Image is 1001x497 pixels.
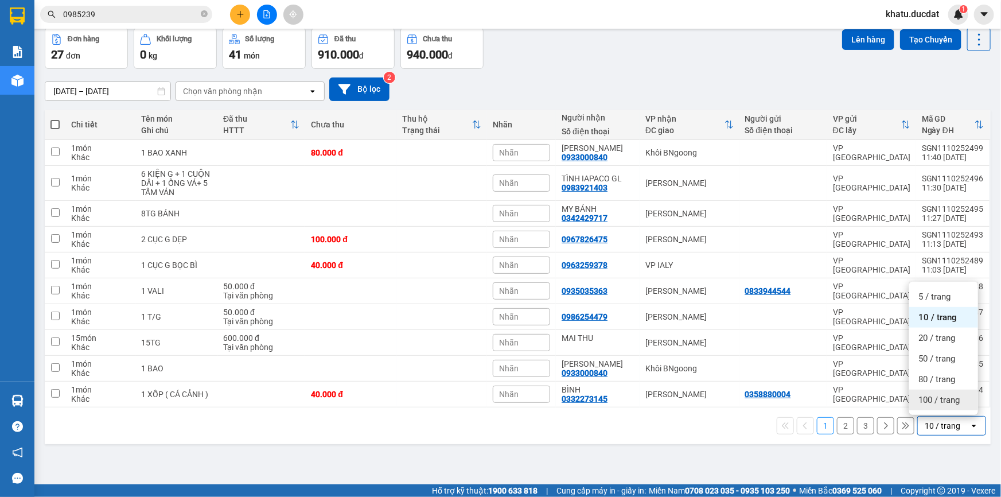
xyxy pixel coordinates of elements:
span: caret-down [979,9,990,20]
div: 1 VALI [141,286,212,296]
div: Tại văn phòng [223,317,299,326]
div: [PERSON_NAME] [645,235,734,244]
th: Toggle SortBy [217,110,305,140]
div: 80.000 đ [311,148,390,157]
div: [PERSON_NAME] [645,178,734,188]
span: Nhãn [499,312,519,321]
div: Tại văn phòng [223,343,299,352]
span: | [546,484,548,497]
div: SGN1110252496 [922,174,984,183]
span: 5 / trang [918,291,951,302]
span: aim [289,10,297,18]
button: Tạo Chuyến [900,29,961,50]
div: [PERSON_NAME] [645,209,734,218]
button: Khối lượng0kg [134,28,217,69]
div: VP [GEOGRAPHIC_DATA] [833,230,910,248]
div: 1 món [71,385,130,394]
span: Nhãn [499,261,519,270]
button: Bộ lọc [329,77,390,101]
img: warehouse-icon [11,395,24,407]
div: SGN1110252493 [922,230,984,239]
th: Toggle SortBy [396,110,487,140]
span: Nhãn [499,390,519,399]
sup: 1 [960,5,968,13]
span: món [244,51,260,60]
div: Khác [71,394,130,403]
button: aim [283,5,303,25]
span: search [48,10,56,18]
img: solution-icon [11,46,24,58]
div: Ghi chú [141,126,212,135]
div: 1 món [71,256,130,265]
span: đ [359,51,364,60]
span: 20 / trang [918,332,955,344]
span: 910.000 [318,48,359,61]
div: Trạng thái [402,126,472,135]
span: close-circle [201,9,208,20]
div: TÌNH IAPACO GL [562,174,634,183]
div: 11:30 [DATE] [922,183,984,192]
div: [PERSON_NAME] [645,338,734,347]
div: Số lượng [246,35,275,43]
span: đơn [66,51,80,60]
div: 2 CỤC G DẸP [141,235,212,244]
div: Khác [71,153,130,162]
span: 80 / trang [918,374,955,385]
span: Nhãn [499,235,519,244]
span: 10 / trang [918,312,957,323]
div: Đơn hàng [68,35,99,43]
div: 50.000 đ [223,282,299,291]
div: 11:40 [DATE] [922,153,984,162]
div: 1 món [71,143,130,153]
th: Toggle SortBy [916,110,990,140]
input: Tìm tên, số ĐT hoặc mã đơn [63,8,198,21]
div: Khác [71,183,130,192]
div: Khối lượng [157,35,192,43]
div: 0833944544 [745,286,791,296]
button: file-add [257,5,277,25]
button: 2 [837,417,854,434]
div: VP [GEOGRAPHIC_DATA] [833,359,910,378]
div: 1 T/G [141,312,212,321]
div: Mã GD [922,114,975,123]
div: 600.000 đ [223,333,299,343]
div: 1 XỐP ( CÁ CẢNH ) [141,390,212,399]
div: 50.000 đ [223,308,299,317]
strong: 0708 023 035 - 0935 103 250 [685,486,790,495]
strong: 0369 525 060 [832,486,882,495]
svg: open [308,87,317,96]
span: 27 [51,48,64,61]
img: icon-new-feature [953,9,964,20]
div: Người nhận [562,113,634,122]
div: 1 món [71,174,130,183]
div: 0967826475 [562,235,607,244]
span: đ [448,51,453,60]
div: 10 / trang [925,420,960,432]
div: BÌNH [562,385,634,394]
svg: open [969,421,979,430]
span: 41 [229,48,242,61]
div: 0933000840 [562,368,607,378]
div: VP [GEOGRAPHIC_DATA] [833,174,910,192]
input: Select a date range. [45,82,170,100]
div: Đã thu [334,35,356,43]
button: Đã thu910.000đ [311,28,395,69]
div: 0983921403 [562,183,607,192]
div: 1 món [71,230,130,239]
div: 1 món [71,204,130,213]
button: Lên hàng [842,29,894,50]
div: Khôi BNgoong [645,364,734,373]
div: HTTT [223,126,290,135]
div: Chọn văn phòng nhận [183,86,262,97]
span: notification [12,447,23,458]
div: 40.000 đ [311,390,390,399]
span: Nhãn [499,338,519,347]
div: Chưa thu [423,35,453,43]
button: Số lượng41món [223,28,306,69]
div: SGN1110252499 [922,143,984,153]
span: | [890,484,892,497]
span: Miền Nam [649,484,790,497]
div: MY BÁNH [562,204,634,213]
div: 0963259378 [562,261,607,270]
div: VP nhận [645,114,725,123]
